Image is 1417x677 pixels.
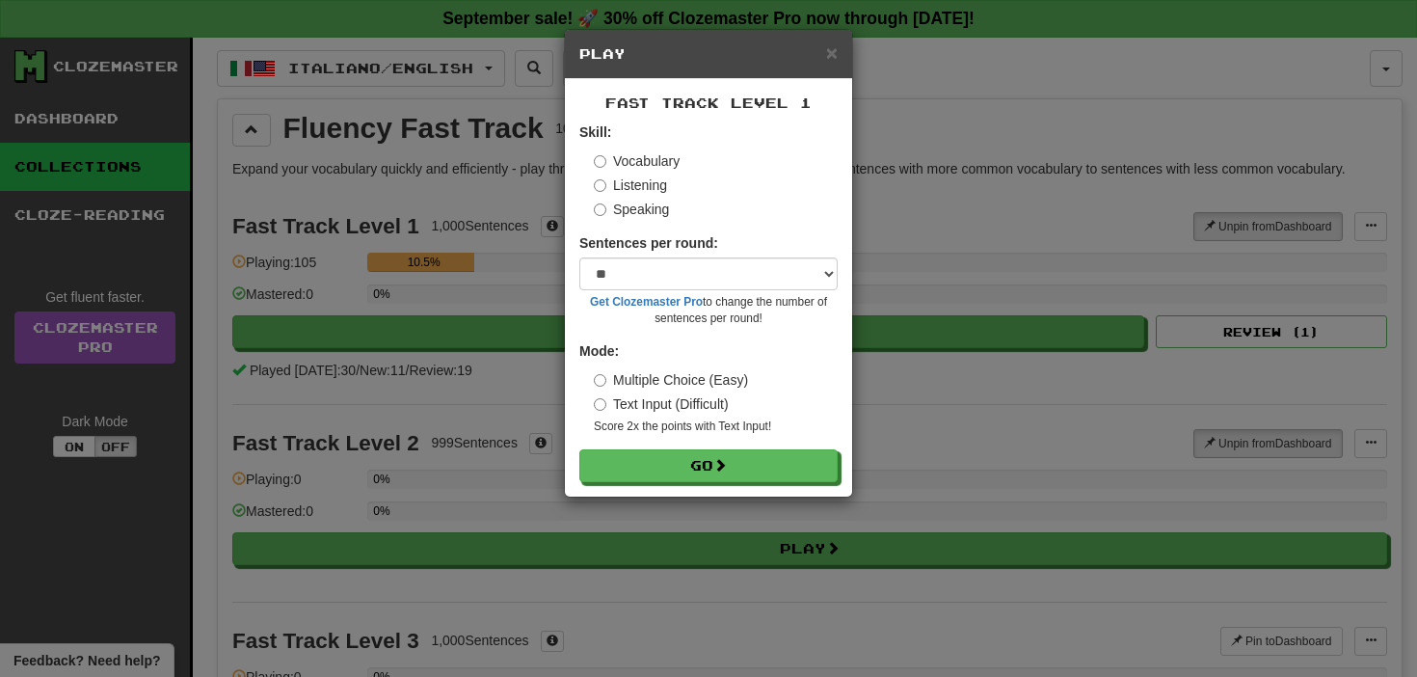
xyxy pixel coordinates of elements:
[579,294,838,327] small: to change the number of sentences per round!
[579,44,838,64] h5: Play
[579,124,611,140] strong: Skill:
[594,203,606,216] input: Speaking
[594,155,606,168] input: Vocabulary
[826,42,838,63] button: Close
[826,41,838,64] span: ×
[579,233,718,253] label: Sentences per round:
[579,449,838,482] button: Go
[594,374,606,387] input: Multiple Choice (Easy)
[594,370,748,390] label: Multiple Choice (Easy)
[594,398,606,411] input: Text Input (Difficult)
[579,343,619,359] strong: Mode:
[605,95,812,111] span: Fast Track Level 1
[594,200,669,219] label: Speaking
[594,179,606,192] input: Listening
[594,419,838,435] small: Score 2x the points with Text Input !
[594,151,680,171] label: Vocabulary
[594,394,729,414] label: Text Input (Difficult)
[594,176,667,195] label: Listening
[590,295,703,309] a: Get Clozemaster Pro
